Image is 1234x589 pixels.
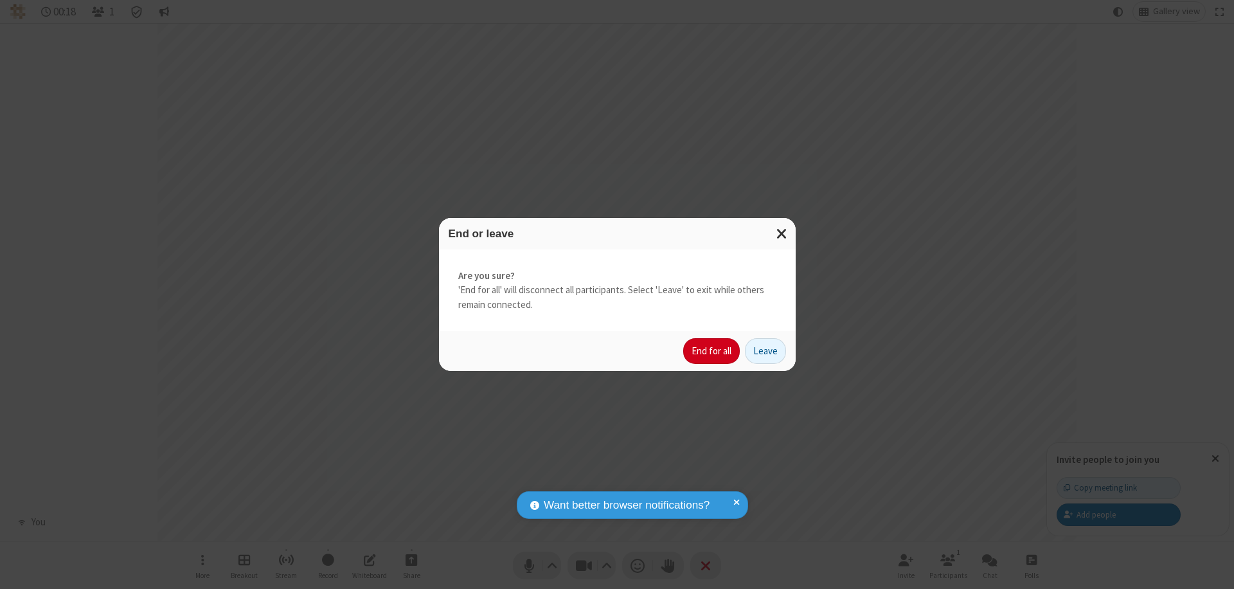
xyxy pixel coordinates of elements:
h3: End or leave [449,228,786,240]
strong: Are you sure? [458,269,776,284]
span: Want better browser notifications? [544,497,710,514]
button: Close modal [769,218,796,249]
button: End for all [683,338,740,364]
div: 'End for all' will disconnect all participants. Select 'Leave' to exit while others remain connec... [439,249,796,332]
button: Leave [745,338,786,364]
